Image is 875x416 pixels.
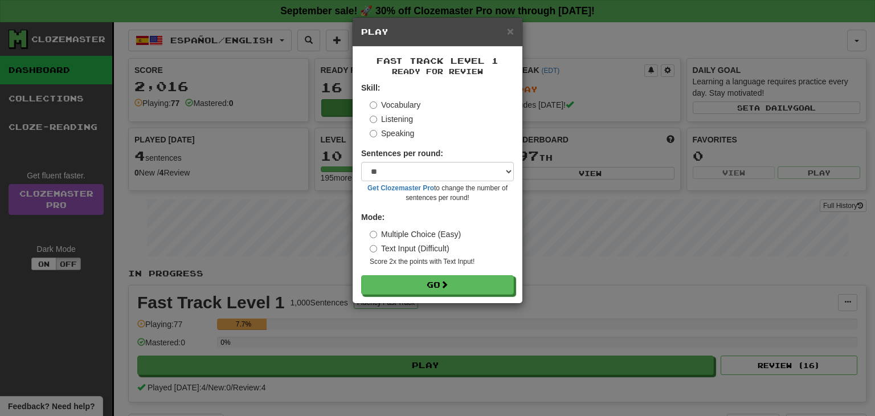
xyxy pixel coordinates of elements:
input: Listening [370,116,377,123]
a: Get Clozemaster Pro [367,184,434,192]
input: Speaking [370,130,377,137]
label: Multiple Choice (Easy) [370,229,461,240]
input: Text Input (Difficult) [370,245,377,252]
strong: Mode: [361,213,385,222]
span: Fast Track Level 1 [377,56,498,66]
label: Text Input (Difficult) [370,243,449,254]
small: Ready for Review [361,67,514,76]
h5: Play [361,26,514,38]
button: Go [361,275,514,295]
label: Sentences per round: [361,148,443,159]
span: × [507,25,514,38]
label: Listening [370,113,413,125]
small: Score 2x the points with Text Input ! [370,257,514,267]
input: Vocabulary [370,101,377,109]
small: to change the number of sentences per round! [361,183,514,203]
input: Multiple Choice (Easy) [370,231,377,238]
button: Close [507,25,514,37]
label: Speaking [370,128,414,139]
strong: Skill: [361,83,380,92]
label: Vocabulary [370,99,420,111]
